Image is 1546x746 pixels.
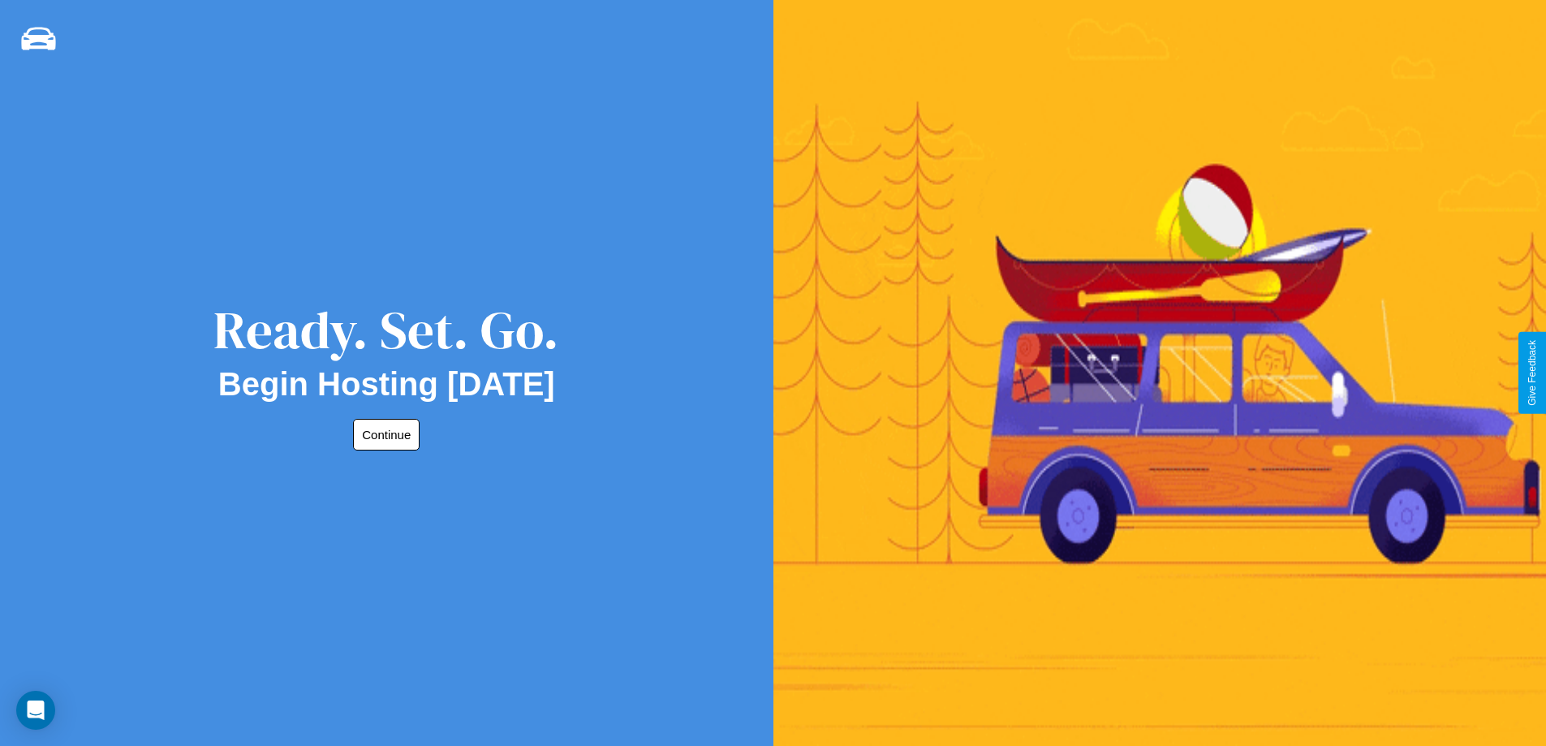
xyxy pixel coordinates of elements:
h2: Begin Hosting [DATE] [218,366,555,403]
button: Continue [353,419,420,451]
div: Open Intercom Messenger [16,691,55,730]
div: Give Feedback [1527,340,1538,406]
div: Ready. Set. Go. [213,294,559,366]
